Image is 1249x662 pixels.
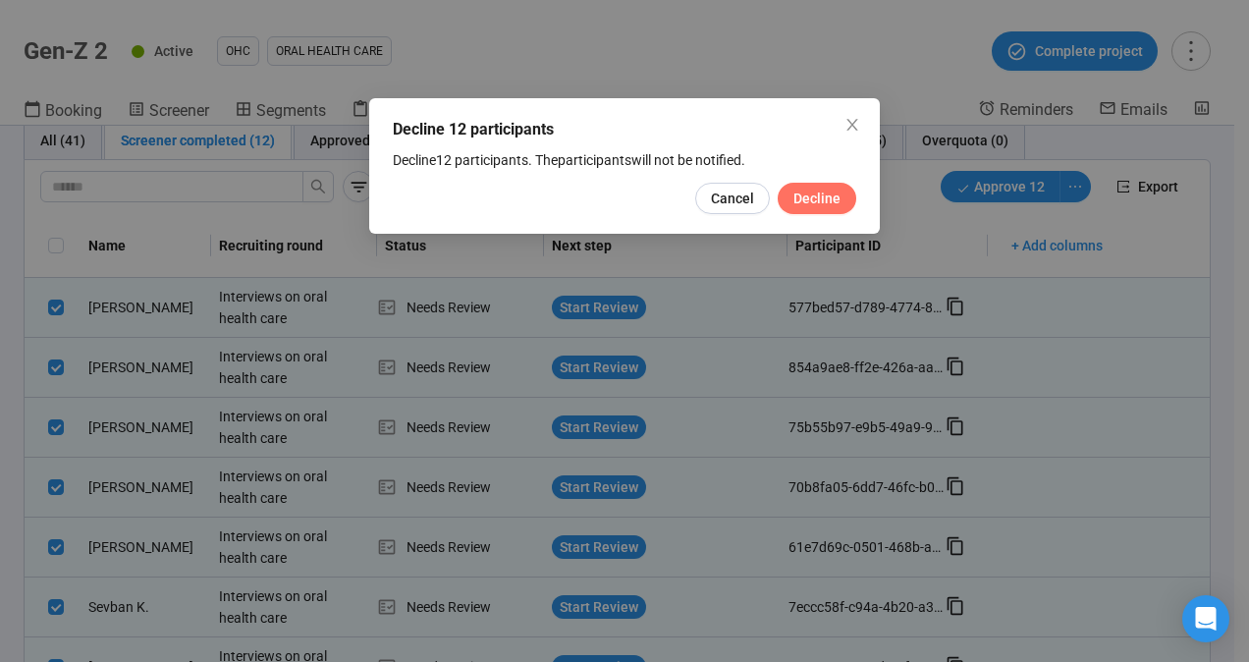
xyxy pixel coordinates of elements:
span: Cancel [711,188,754,209]
span: close [844,117,860,133]
div: Decline 12 participants . The participants will not be notified. [393,149,856,171]
div: Open Intercom Messenger [1182,595,1229,642]
button: Cancel [695,183,770,214]
button: Decline [778,183,856,214]
span: Decline [793,188,841,209]
button: Close [842,115,863,137]
div: Decline 12 participants [393,118,856,141]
